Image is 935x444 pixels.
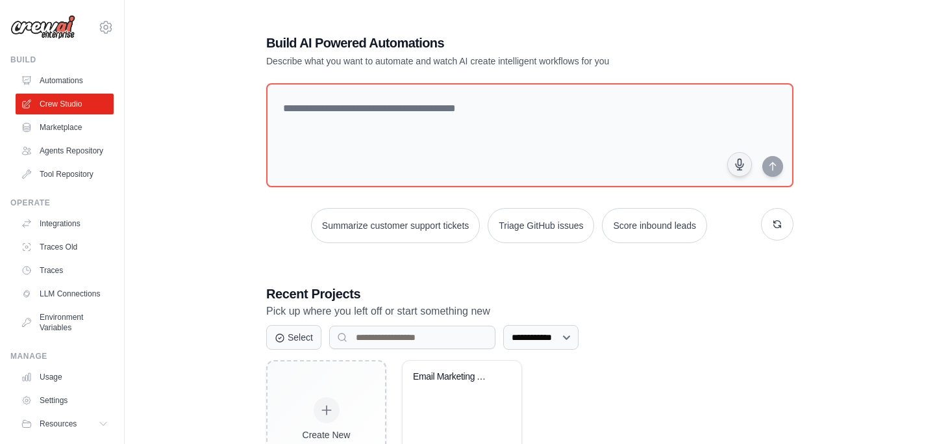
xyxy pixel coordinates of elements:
[16,140,114,161] a: Agents Repository
[16,94,114,114] a: Crew Studio
[16,307,114,338] a: Environment Variables
[16,213,114,234] a: Integrations
[602,208,707,243] button: Score inbound leads
[413,371,492,383] div: Email Marketing Automation Suite
[295,428,357,441] div: Create New
[16,413,114,434] button: Resources
[488,208,594,243] button: Triage GitHub issues
[16,390,114,411] a: Settings
[16,367,114,387] a: Usage
[266,303,793,320] p: Pick up where you left off or start something new
[266,325,321,350] button: Select
[266,34,703,52] h1: Build AI Powered Automations
[16,283,114,304] a: LLM Connections
[10,351,114,361] div: Manage
[16,237,114,257] a: Traces Old
[266,55,703,68] p: Describe what you want to automate and watch AI create intelligent workflows for you
[10,198,114,208] div: Operate
[40,419,77,429] span: Resources
[10,55,114,65] div: Build
[10,15,75,40] img: Logo
[311,208,480,243] button: Summarize customer support tickets
[266,285,793,303] h3: Recent Projects
[761,208,793,241] button: Get new suggestions
[16,70,114,91] a: Automations
[727,152,752,177] button: Click to speak your automation idea
[16,164,114,185] a: Tool Repository
[16,260,114,281] a: Traces
[16,117,114,138] a: Marketplace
